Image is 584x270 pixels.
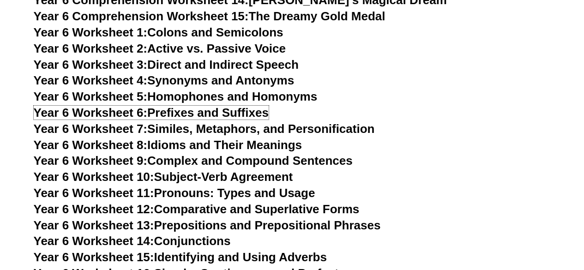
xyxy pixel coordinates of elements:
a: Year 6 Worksheet 15:Identifying and Using Adverbs [34,250,327,264]
a: Year 6 Worksheet 9:Complex and Compound Sentences [34,154,353,168]
a: Year 6 Worksheet 3:Direct and Indirect Speech [34,58,299,72]
span: Year 6 Worksheet 11: [34,186,154,200]
span: Year 6 Worksheet 15: [34,250,154,264]
a: Year 6 Worksheet 7:Similes, Metaphors, and Personification [34,122,375,136]
a: Year 6 Worksheet 4:Synonyms and Antonyms [34,73,295,87]
span: Year 6 Worksheet 14: [34,234,154,248]
a: Year 6 Worksheet 14:Conjunctions [34,234,231,248]
span: Year 6 Worksheet 2: [34,42,148,55]
span: Year 6 Worksheet 8: [34,138,148,152]
a: Year 6 Worksheet 11:Pronouns: Types and Usage [34,186,315,200]
span: Year 6 Worksheet 13: [34,218,154,232]
a: Year 6 Worksheet 12:Comparative and Superlative Forms [34,202,360,216]
span: Year 6 Worksheet 3: [34,58,148,72]
a: Year 6 Worksheet 8:Idioms and Their Meanings [34,138,302,152]
span: Year 6 Worksheet 7: [34,122,148,136]
a: Year 6 Worksheet 6:Prefixes and Suffixes [34,106,269,120]
span: Year 6 Comprehension Worksheet 15: [34,9,249,23]
span: Year 6 Worksheet 6: [34,106,148,120]
a: Year 6 Worksheet 13:Prepositions and Prepositional Phrases [34,218,381,232]
span: Year 6 Worksheet 9: [34,154,148,168]
span: Year 6 Worksheet 4: [34,73,148,87]
iframe: Chat Widget [430,166,584,270]
span: Year 6 Worksheet 1: [34,25,148,39]
a: Year 6 Comprehension Worksheet 15:The Dreamy Gold Medal [34,9,385,23]
a: Year 6 Worksheet 1:Colons and Semicolons [34,25,283,39]
span: Year 6 Worksheet 12: [34,202,154,216]
span: Year 6 Worksheet 10: [34,170,154,184]
a: Year 6 Worksheet 5:Homophones and Homonyms [34,90,318,103]
span: Year 6 Worksheet 5: [34,90,148,103]
a: Year 6 Worksheet 2:Active vs. Passive Voice [34,42,286,55]
a: Year 6 Worksheet 10:Subject-Verb Agreement [34,170,293,184]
